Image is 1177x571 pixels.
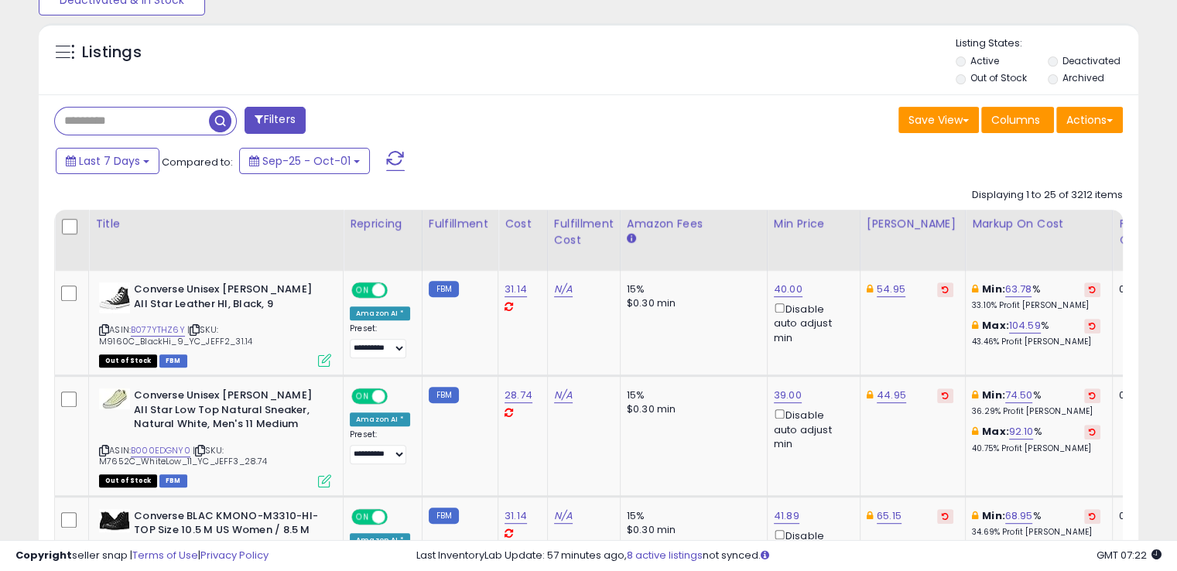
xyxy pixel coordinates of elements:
[1062,71,1103,84] label: Archived
[972,300,1100,311] p: 33.10% Profit [PERSON_NAME]
[627,509,755,523] div: 15%
[554,216,614,248] div: Fulfillment Cost
[1009,424,1034,439] a: 92.10
[972,425,1100,453] div: %
[350,429,410,464] div: Preset:
[627,388,755,402] div: 15%
[1056,107,1123,133] button: Actions
[429,216,491,232] div: Fulfillment
[1062,54,1120,67] label: Deactivated
[56,148,159,174] button: Last 7 Days
[627,282,755,296] div: 15%
[505,216,541,232] div: Cost
[1097,548,1162,562] span: 2025-10-9 07:22 GMT
[429,387,459,403] small: FBM
[972,443,1100,454] p: 40.75% Profit [PERSON_NAME]
[239,148,370,174] button: Sep-25 - Oct-01
[353,284,372,297] span: ON
[15,549,269,563] div: seller snap | |
[972,337,1100,347] p: 43.46% Profit [PERSON_NAME]
[353,390,372,403] span: ON
[99,282,331,365] div: ASIN:
[262,153,351,169] span: Sep-25 - Oct-01
[970,54,999,67] label: Active
[15,548,72,562] strong: Copyright
[991,112,1040,128] span: Columns
[95,216,337,232] div: Title
[877,388,906,403] a: 44.95
[99,509,130,532] img: 41ll2geN4NL._SL40_.jpg
[554,508,573,524] a: N/A
[429,508,459,524] small: FBM
[134,388,322,436] b: Converse Unisex [PERSON_NAME] All Star Low Top Natural Sneaker, Natural White, Men's 11 Medium
[1119,282,1167,296] div: 0
[99,388,331,486] div: ASIN:
[1005,282,1032,297] a: 63.78
[972,406,1100,417] p: 36.29% Profit [PERSON_NAME]
[99,282,130,313] img: 41GIJHjUVZL._SL40_.jpg
[385,390,410,403] span: OFF
[162,155,233,169] span: Compared to:
[99,354,157,368] span: All listings that are currently out of stock and unavailable for purchase on Amazon
[981,107,1054,133] button: Columns
[982,424,1009,439] b: Max:
[385,510,410,523] span: OFF
[429,281,459,297] small: FBM
[972,188,1123,203] div: Displaying 1 to 25 of 3212 items
[353,510,372,523] span: ON
[627,402,755,416] div: $0.30 min
[99,388,130,409] img: 41tzazO6oTL._SL40_.jpg
[972,282,1100,311] div: %
[627,216,761,232] div: Amazon Fees
[200,548,269,562] a: Privacy Policy
[132,548,198,562] a: Terms of Use
[627,548,703,562] a: 8 active listings
[159,474,187,487] span: FBM
[159,354,187,368] span: FBM
[554,388,573,403] a: N/A
[350,216,416,232] div: Repricing
[982,318,1009,333] b: Max:
[898,107,979,133] button: Save View
[972,509,1100,538] div: %
[1119,509,1167,523] div: 0
[982,282,1005,296] b: Min:
[350,412,410,426] div: Amazon AI *
[627,232,636,246] small: Amazon Fees.
[774,406,848,451] div: Disable auto adjust min
[99,474,157,487] span: All listings that are currently out of stock and unavailable for purchase on Amazon
[350,323,410,358] div: Preset:
[774,508,799,524] a: 41.89
[774,300,848,345] div: Disable auto adjust min
[385,284,410,297] span: OFF
[245,107,305,134] button: Filters
[505,388,532,403] a: 28.74
[99,323,252,347] span: | SKU: M9160C_BlackHi_9_YC_JEFF2_31.14
[505,282,527,297] a: 31.14
[877,282,905,297] a: 54.95
[554,282,573,297] a: N/A
[134,509,322,556] b: Converse BLAC KMONO-M3310-HI-TOP Size 10.5 M US Women / 8.5 M US Men
[982,388,1005,402] b: Min:
[1005,388,1033,403] a: 74.50
[82,42,142,63] h5: Listings
[1009,318,1041,333] a: 104.59
[972,319,1100,347] div: %
[99,444,268,467] span: | SKU: M7652C_WhiteLow_11_YC_JEFF3_28.74
[982,508,1005,523] b: Min:
[877,508,902,524] a: 65.15
[970,71,1027,84] label: Out of Stock
[774,216,854,232] div: Min Price
[972,388,1100,417] div: %
[774,388,802,403] a: 39.00
[79,153,140,169] span: Last 7 Days
[627,523,755,537] div: $0.30 min
[1005,508,1033,524] a: 68.95
[956,36,1138,51] p: Listing States:
[774,282,802,297] a: 40.00
[131,444,190,457] a: B000EDGNY0
[1119,216,1172,248] div: Fulfillable Quantity
[965,210,1112,271] th: The percentage added to the cost of goods (COGS) that forms the calculator for Min & Max prices.
[627,296,755,310] div: $0.30 min
[867,216,959,232] div: [PERSON_NAME]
